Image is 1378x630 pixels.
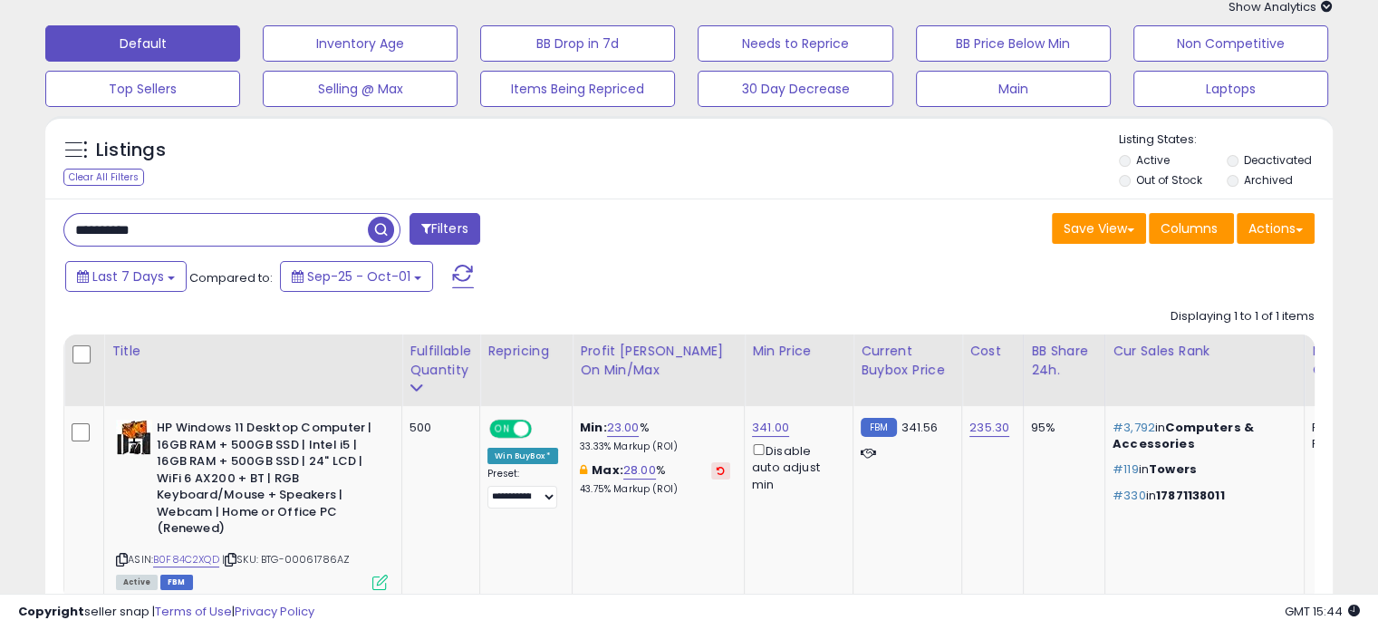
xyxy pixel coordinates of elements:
div: Repricing [487,342,564,361]
span: 17871138011 [1156,487,1225,504]
span: Compared to: [189,269,273,286]
div: Title [111,342,394,361]
button: Columns [1149,213,1234,244]
label: Deactivated [1243,152,1311,168]
p: Listing States: [1119,131,1333,149]
a: 341.00 [752,419,789,437]
span: 2025-10-15 15:44 GMT [1285,603,1360,620]
a: Terms of Use [155,603,232,620]
button: Needs to Reprice [698,25,892,62]
button: Inventory Age [263,25,458,62]
span: OFF [529,422,558,437]
span: Sep-25 - Oct-01 [307,267,410,286]
h5: Listings [96,138,166,163]
a: 28.00 [623,461,656,480]
button: Sep-25 - Oct-01 [280,261,433,292]
p: 33.33% Markup (ROI) [580,441,730,453]
span: #330 [1113,487,1146,504]
span: Columns [1161,219,1218,237]
button: Items Being Repriced [480,71,675,107]
div: Min Price [752,342,845,361]
a: B0F84C2XQD [153,552,219,567]
button: Top Sellers [45,71,240,107]
div: Num of Comp. [1312,342,1378,380]
span: Towers [1149,460,1197,478]
div: Current Buybox Price [861,342,954,380]
span: FBM [160,575,193,590]
div: Displaying 1 to 1 of 1 items [1171,308,1315,325]
div: FBM: 3 [1312,436,1372,452]
span: All listings currently available for purchase on Amazon [116,575,158,590]
b: Min: [580,419,607,436]
th: The percentage added to the cost of goods (COGS) that forms the calculator for Min & Max prices. [573,334,745,406]
button: Non Competitive [1133,25,1328,62]
div: 95% [1031,420,1091,436]
div: Preset: [487,468,558,509]
b: HP Windows 11 Desktop Computer | 16GB RAM + 500GB SSD | Intel i5 | 16GB RAM + 500GB SSD | 24" LCD... [157,420,377,542]
span: | SKU: BTG-00061786AZ [222,552,351,567]
label: Out of Stock [1136,172,1202,188]
a: 235.30 [969,419,1009,437]
span: Last 7 Days [92,267,164,286]
button: BB Price Below Min [916,25,1111,62]
button: Laptops [1133,71,1328,107]
div: % [580,462,730,496]
div: Profit [PERSON_NAME] on Min/Max [580,342,737,380]
button: 30 Day Decrease [698,71,892,107]
p: in [1113,488,1290,504]
b: Max: [592,461,623,479]
div: Cost [969,342,1016,361]
span: Computers & Accessories [1113,419,1254,452]
button: Actions [1237,213,1315,244]
div: BB Share 24h. [1031,342,1097,380]
div: Clear All Filters [63,169,144,186]
img: 51BrauSQUUL._SL40_.jpg [116,420,152,455]
p: in [1113,420,1290,452]
button: Filters [410,213,480,245]
button: BB Drop in 7d [480,25,675,62]
p: 43.75% Markup (ROI) [580,483,730,496]
div: % [580,420,730,453]
label: Active [1136,152,1170,168]
div: Win BuyBox * [487,448,558,464]
span: 341.56 [901,419,939,436]
a: Privacy Policy [235,603,314,620]
p: in [1113,461,1290,478]
span: #3,792 [1113,419,1155,436]
div: Fulfillable Quantity [410,342,472,380]
span: ON [491,422,514,437]
div: Cur Sales Rank [1113,342,1296,361]
a: 23.00 [607,419,640,437]
button: Save View [1052,213,1146,244]
div: Disable auto adjust min [752,441,839,493]
button: Main [916,71,1111,107]
span: #119 [1113,460,1139,478]
div: seller snap | | [18,604,314,621]
small: FBM [861,418,896,437]
label: Archived [1243,172,1292,188]
div: FBA: 0 [1312,420,1372,436]
button: Selling @ Max [263,71,458,107]
button: Last 7 Days [65,261,187,292]
button: Default [45,25,240,62]
strong: Copyright [18,603,84,620]
div: 500 [410,420,466,436]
